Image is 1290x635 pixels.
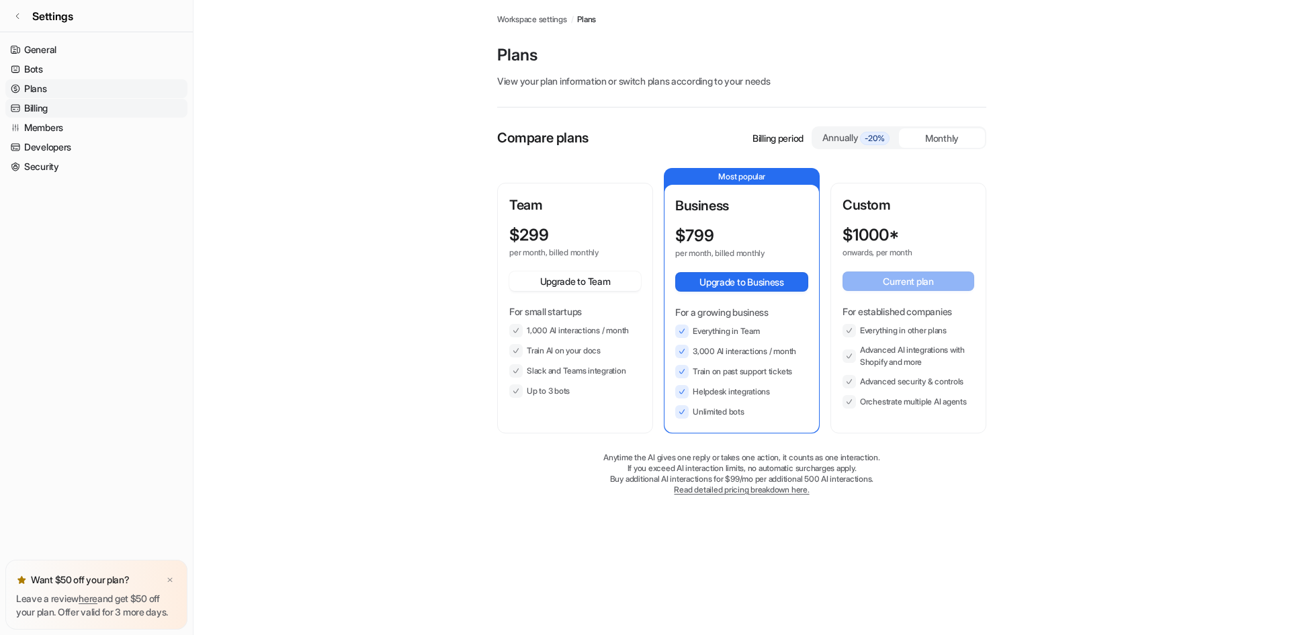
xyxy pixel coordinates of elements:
[675,325,808,338] li: Everything in Team
[843,226,899,245] p: $ 1000*
[899,128,985,148] div: Monthly
[16,592,177,619] p: Leave a review and get $50 off your plan. Offer valid for 3 more days.
[5,157,187,176] a: Security
[675,345,808,358] li: 3,000 AI interactions / month
[843,304,974,319] p: For established companies
[497,463,986,474] p: If you exceed AI interaction limits, no automatic surcharges apply.
[497,13,567,26] a: Workspace settings
[843,195,974,215] p: Custom
[166,576,174,585] img: x
[818,130,894,145] div: Annually
[16,575,27,585] img: star
[497,128,589,148] p: Compare plans
[675,272,808,292] button: Upgrade to Business
[860,132,890,145] span: -20%
[664,169,819,185] p: Most popular
[5,60,187,79] a: Bots
[31,573,130,587] p: Want $50 off your plan?
[497,74,986,88] p: View your plan information or switch plans according to your needs
[675,305,808,319] p: For a growing business
[675,248,784,259] p: per month, billed monthly
[5,99,187,118] a: Billing
[497,474,986,484] p: Buy additional AI interactions for $99/mo per additional 500 AI interactions.
[32,8,73,24] span: Settings
[843,324,974,337] li: Everything in other plans
[509,364,641,378] li: Slack and Teams integration
[675,365,808,378] li: Train on past support tickets
[843,375,974,388] li: Advanced security & controls
[497,452,986,463] p: Anytime the AI gives one reply or takes one action, it counts as one interaction.
[577,13,596,26] a: Plans
[843,247,950,258] p: onwards, per month
[509,271,641,291] button: Upgrade to Team
[5,79,187,98] a: Plans
[675,405,808,419] li: Unlimited bots
[843,271,974,291] button: Current plan
[5,40,187,59] a: General
[509,324,641,337] li: 1,000 AI interactions / month
[509,226,549,245] p: $ 299
[509,384,641,398] li: Up to 3 bots
[509,344,641,357] li: Train AI on your docs
[509,304,641,319] p: For small startups
[843,395,974,409] li: Orchestrate multiple AI agents
[675,196,808,216] p: Business
[509,195,641,215] p: Team
[675,226,714,245] p: $ 799
[843,344,974,368] li: Advanced AI integrations with Shopify and more
[5,118,187,137] a: Members
[5,138,187,157] a: Developers
[752,131,804,145] p: Billing period
[497,44,986,66] p: Plans
[675,385,808,398] li: Helpdesk integrations
[509,247,617,258] p: per month, billed monthly
[79,593,97,604] a: here
[674,484,809,495] a: Read detailed pricing breakdown here.
[571,13,574,26] span: /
